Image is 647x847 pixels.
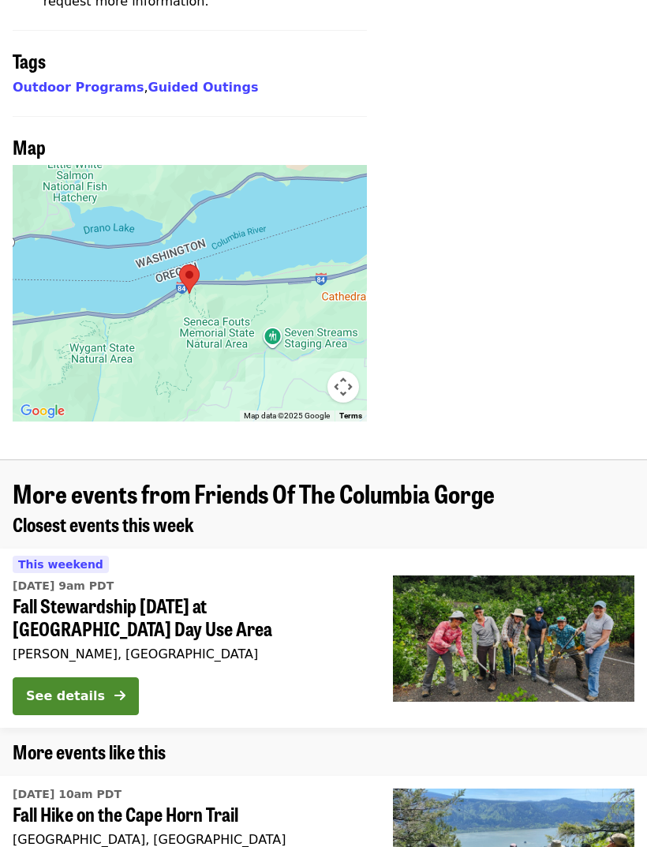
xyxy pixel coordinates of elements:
[13,80,148,95] span: ,
[244,411,330,420] span: Map data ©2025 Google
[13,578,114,594] time: [DATE] 9am PDT
[17,401,69,422] img: Google
[114,688,125,703] i: arrow-right icon
[13,677,139,715] button: See details
[13,594,368,640] span: Fall Stewardship [DATE] at [GEOGRAPHIC_DATA] Day Use Area
[17,401,69,422] a: Open this area in Google Maps (opens a new window)
[13,133,46,160] span: Map
[13,474,495,512] span: More events from Friends Of The Columbia Gorge
[327,371,359,403] button: Map camera controls
[13,646,368,661] div: [PERSON_NAME], [GEOGRAPHIC_DATA]
[13,803,368,826] span: Fall Hike on the Cape Horn Trail
[13,786,122,803] time: [DATE] 10am PDT
[18,558,103,571] span: This weekend
[13,832,368,847] div: [GEOGRAPHIC_DATA], [GEOGRAPHIC_DATA]
[393,575,634,702] img: Fall Stewardship Saturday at St. Cloud Day Use Area organized by Friends Of The Columbia Gorge
[13,47,46,74] span: Tags
[148,80,259,95] a: Guided Outings
[13,80,144,95] a: Outdoor Programs
[339,411,362,420] a: Terms (opens in new tab)
[13,737,166,765] span: More events like this
[26,687,105,706] div: See details
[13,510,194,538] span: Closest events this week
